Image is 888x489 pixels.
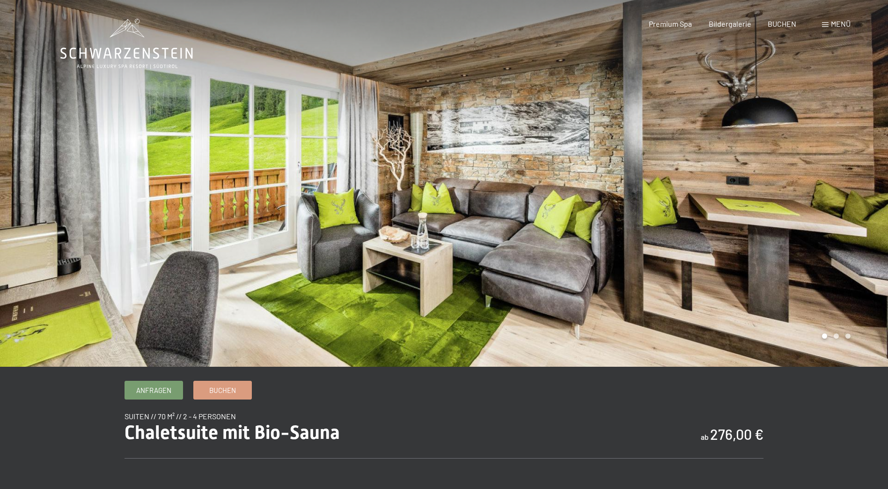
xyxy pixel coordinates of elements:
[136,385,171,395] span: Anfragen
[831,19,851,28] span: Menü
[194,381,251,399] a: Buchen
[209,385,236,395] span: Buchen
[125,381,183,399] a: Anfragen
[701,432,709,441] span: ab
[768,19,796,28] a: BUCHEN
[125,422,340,444] span: Chaletsuite mit Bio-Sauna
[709,19,751,28] a: Bildergalerie
[649,19,692,28] a: Premium Spa
[125,412,236,421] span: Suiten // 70 m² // 2 - 4 Personen
[710,426,763,443] b: 276,00 €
